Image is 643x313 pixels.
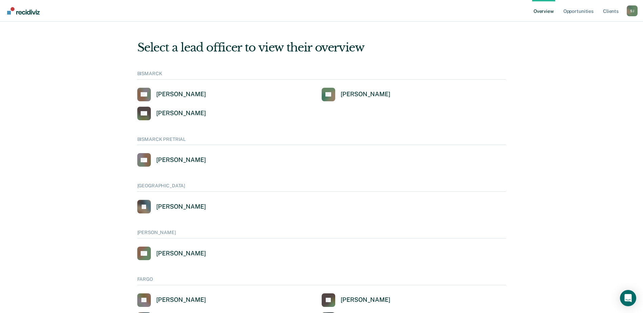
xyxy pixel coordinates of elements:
[137,293,206,307] a: [PERSON_NAME]
[156,109,206,117] div: [PERSON_NAME]
[137,107,206,120] a: [PERSON_NAME]
[137,230,506,238] div: [PERSON_NAME]
[156,156,206,164] div: [PERSON_NAME]
[137,88,206,101] a: [PERSON_NAME]
[137,247,206,260] a: [PERSON_NAME]
[627,5,638,16] div: S J
[137,41,506,55] div: Select a lead officer to view their overview
[156,203,206,211] div: [PERSON_NAME]
[341,90,390,98] div: [PERSON_NAME]
[137,153,206,167] a: [PERSON_NAME]
[137,200,206,213] a: [PERSON_NAME]
[137,71,506,80] div: BISMARCK
[341,296,390,304] div: [PERSON_NAME]
[627,5,638,16] button: Profile dropdown button
[322,293,390,307] a: [PERSON_NAME]
[137,137,506,145] div: BISMARCK PRETRIAL
[7,7,40,15] img: Recidiviz
[620,290,636,306] div: Open Intercom Messenger
[156,250,206,257] div: [PERSON_NAME]
[137,276,506,285] div: FARGO
[137,183,506,192] div: [GEOGRAPHIC_DATA]
[322,88,390,101] a: [PERSON_NAME]
[156,90,206,98] div: [PERSON_NAME]
[156,296,206,304] div: [PERSON_NAME]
